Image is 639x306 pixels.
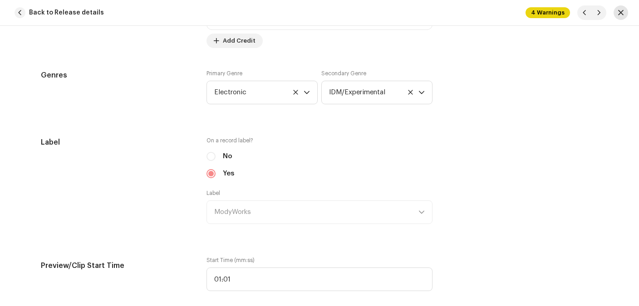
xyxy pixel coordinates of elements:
[41,257,192,275] h5: Preview/Clip Start Time
[214,81,304,104] span: Electronic
[304,81,310,104] div: dropdown trigger
[223,32,256,50] span: Add Credit
[223,169,234,179] label: Yes
[206,267,433,291] input: 00:15
[206,189,221,197] label: Label
[41,70,192,81] h5: Genres
[418,81,425,104] div: dropdown trigger
[206,137,433,144] label: On a record label?
[321,70,366,77] label: Secondary Genre
[206,70,242,77] label: Primary Genre
[41,137,192,148] h5: Label
[329,81,418,104] span: IDM/Experimental
[206,34,263,48] button: Add Credit
[223,151,232,161] label: No
[206,257,433,264] label: Start Time (mm:ss)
